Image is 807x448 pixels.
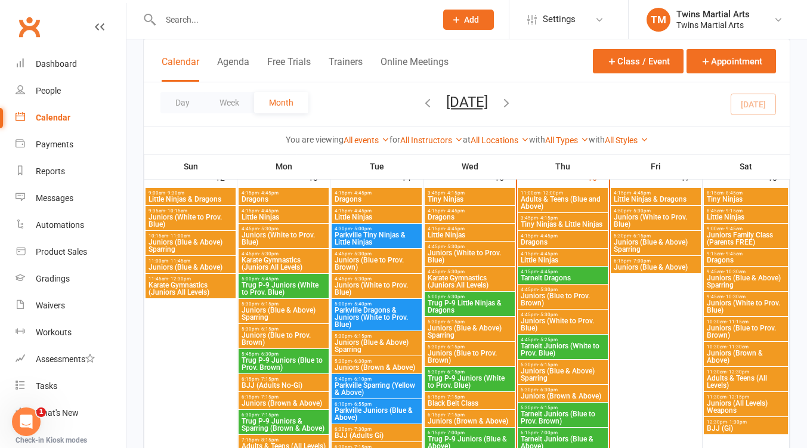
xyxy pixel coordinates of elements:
[706,190,786,196] span: 8:15am
[520,221,605,228] span: Tiny Ninjas & Little Ninjas
[427,400,512,407] span: Black Belt Class
[427,231,512,239] span: Little Ninjas
[241,196,326,203] span: Dragons
[329,56,363,82] button: Trainers
[400,135,463,145] a: All Instructors
[727,419,747,425] span: - 1:30pm
[706,274,786,289] span: Juniors (Blue & Above) Sparring
[16,400,126,427] a: What's New
[520,190,605,196] span: 11:00am
[427,294,512,299] span: 5:00pm
[520,387,605,393] span: 5:30pm
[36,86,61,95] div: People
[443,10,494,30] button: Add
[352,208,372,214] span: - 4:45pm
[445,244,465,249] span: - 5:30pm
[464,15,479,24] span: Add
[254,92,308,113] button: Month
[538,251,558,257] span: - 4:45pm
[520,410,605,425] span: Tarneit Juniors (Blue to Prov. Brown)
[427,350,512,364] span: Juniors (Blue to Prov. Brown)
[520,233,605,239] span: 4:15pm
[12,407,41,436] iframe: Intercom live chat
[217,56,249,82] button: Agenda
[445,208,465,214] span: - 4:45pm
[241,257,326,271] span: Karate Gymnastics (Juniors All Levels)
[520,393,605,400] span: Juniors (Brown & Above)
[613,233,698,239] span: 5:30pm
[427,249,512,264] span: Juniors (White to Prov. Blue)
[259,276,279,282] span: - 5:45pm
[706,208,786,214] span: 8:45am
[334,382,419,396] span: Parkville Sparring (Yellow & Above)
[471,135,529,145] a: All Locations
[613,196,698,203] span: Little Ninjas & Dragons
[687,49,776,73] button: Appointment
[334,282,419,296] span: Juniors (White to Prov. Blue)
[726,319,749,325] span: - 11:15am
[160,92,205,113] button: Day
[706,319,786,325] span: 10:30am
[706,226,786,231] span: 9:00am
[148,258,233,264] span: 11:00am
[148,239,233,253] span: Juniors (Blue & Above) Sparring
[352,333,372,339] span: - 6:15pm
[148,264,233,271] span: Juniors (Blue & Above)
[605,135,648,145] a: All Styles
[334,251,419,257] span: 4:45pm
[168,258,190,264] span: - 11:45am
[427,344,512,350] span: 5:30pm
[610,154,703,179] th: Fri
[36,220,84,230] div: Automations
[723,226,743,231] span: - 9:45am
[538,387,558,393] span: - 6:30pm
[538,215,558,221] span: - 4:15pm
[36,140,73,149] div: Payments
[241,276,326,282] span: 5:00pm
[16,373,126,400] a: Tasks
[334,301,419,307] span: 5:00pm
[165,190,184,196] span: - 9:30am
[463,135,471,144] strong: at
[613,264,698,271] span: Juniors (Blue & Above)
[631,190,651,196] span: - 4:45pm
[706,299,786,314] span: Juniors (White to Prov. Blue)
[241,400,326,407] span: Juniors (Brown & Above)
[676,20,750,30] div: Twins Martial Arts
[520,362,605,367] span: 5:30pm
[148,233,233,239] span: 10:15am
[36,354,95,364] div: Assessments
[538,405,558,410] span: - 6:15pm
[723,269,746,274] span: - 10:30am
[16,78,126,104] a: People
[16,51,126,78] a: Dashboard
[36,407,46,417] span: 1
[520,269,605,274] span: 4:15pm
[241,231,326,246] span: Juniors (White to Prov. Blue)
[520,287,605,292] span: 4:45pm
[241,412,326,418] span: 6:30pm
[706,325,786,339] span: Juniors (Blue to Prov. Brown)
[241,437,326,443] span: 7:15pm
[241,357,326,371] span: Trug P-9 Juniors (Blue to Prov. Brown)
[259,326,279,332] span: - 6:15pm
[613,258,698,264] span: 6:15pm
[241,214,326,221] span: Little Ninjas
[427,226,512,231] span: 4:15pm
[16,104,126,131] a: Calendar
[706,231,786,246] span: Juniors Family Class (Parents FREE)
[16,319,126,346] a: Workouts
[36,301,65,310] div: Waivers
[36,113,70,122] div: Calendar
[259,376,279,382] span: - 7:15pm
[36,274,70,283] div: Gradings
[259,301,279,307] span: - 6:15pm
[706,269,786,274] span: 9:45am
[259,251,279,257] span: - 5:30pm
[16,185,126,212] a: Messages
[445,319,465,325] span: - 6:15pm
[259,437,279,443] span: - 8:15pm
[330,154,423,179] th: Tue
[427,325,512,339] span: Juniors (Blue & Above) Sparring
[520,430,605,435] span: 6:15pm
